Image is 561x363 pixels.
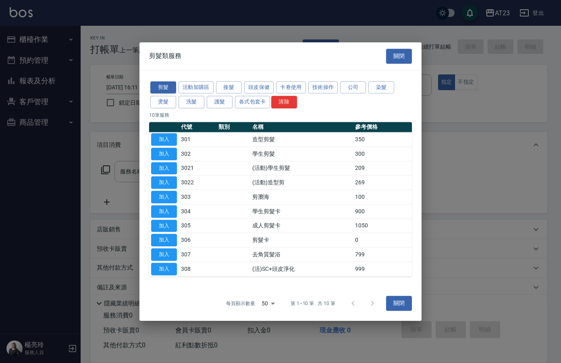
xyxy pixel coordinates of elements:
[151,148,177,160] button: 加入
[179,204,216,219] td: 304
[386,296,412,311] button: 關閉
[179,262,216,276] td: 308
[258,293,278,314] div: 50
[179,175,216,190] td: 3022
[386,49,412,64] button: 關閉
[353,262,412,276] td: 999
[149,111,412,119] p: 10 筆服務
[291,300,335,307] p: 第 1–10 筆 共 10 筆
[353,122,412,132] th: 參考價格
[308,81,338,94] button: 技術操作
[149,52,181,60] span: 剪髮類服務
[250,175,353,190] td: (活動)造型剪
[151,162,177,175] button: 加入
[250,219,353,233] td: 成人剪髮卡
[250,161,353,175] td: (活動)學生剪髮
[179,122,216,132] th: 代號
[179,146,216,161] td: 302
[250,233,353,248] td: 剪髮卡
[179,248,216,262] td: 307
[368,81,394,94] button: 染髮
[151,205,177,218] button: 加入
[179,161,216,175] td: 3021
[353,161,412,175] td: 209
[150,96,176,108] button: 燙髮
[353,219,412,233] td: 1050
[353,175,412,190] td: 269
[179,81,214,94] button: 活動加購區
[353,132,412,147] td: 350
[353,204,412,219] td: 900
[235,96,270,108] button: 各式包套卡
[151,220,177,232] button: 加入
[276,81,306,94] button: 卡卷使用
[151,248,177,261] button: 加入
[244,81,274,94] button: 頭皮保健
[353,190,412,204] td: 100
[151,191,177,203] button: 加入
[250,132,353,147] td: 造型剪髮
[250,146,353,161] td: 學生剪髮
[179,132,216,147] td: 301
[151,176,177,189] button: 加入
[271,96,297,108] button: 清除
[179,190,216,204] td: 303
[179,233,216,248] td: 306
[151,133,177,146] button: 加入
[353,233,412,248] td: 0
[226,300,255,307] p: 每頁顯示數量
[250,204,353,219] td: 學生剪髮卡
[250,122,353,132] th: 名稱
[216,122,250,132] th: 類別
[340,81,366,94] button: 公司
[151,263,177,275] button: 加入
[250,248,353,262] td: 去角質髮浴
[353,146,412,161] td: 300
[151,234,177,246] button: 加入
[250,262,353,276] td: (活)SC+頭皮淨化
[207,96,233,108] button: 護髮
[150,81,176,94] button: 剪髮
[216,81,242,94] button: 接髮
[250,190,353,204] td: 剪瀏海
[353,248,412,262] td: 799
[179,96,204,108] button: 洗髮
[179,219,216,233] td: 305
